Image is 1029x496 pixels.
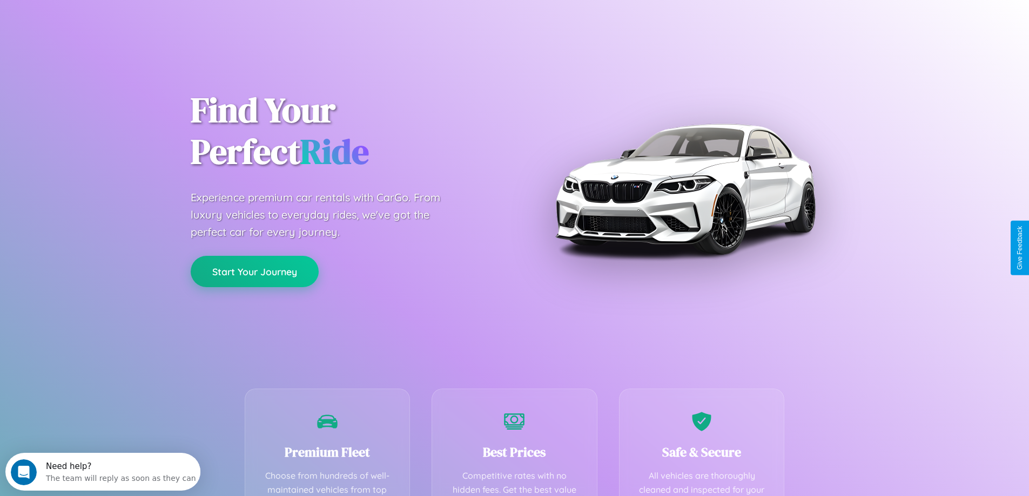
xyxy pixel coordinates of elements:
div: Need help? [41,9,191,18]
p: Experience premium car rentals with CarGo. From luxury vehicles to everyday rides, we've got the ... [191,189,461,241]
div: The team will reply as soon as they can [41,18,191,29]
h3: Premium Fleet [261,443,394,461]
h1: Find Your Perfect [191,90,499,173]
iframe: Intercom live chat [11,459,37,485]
h3: Safe & Secure [636,443,768,461]
div: Open Intercom Messenger [4,4,201,34]
button: Start Your Journey [191,256,319,287]
span: Ride [300,128,369,175]
div: Give Feedback [1016,226,1024,270]
iframe: Intercom live chat discovery launcher [5,453,200,491]
img: Premium BMW car rental vehicle [550,54,820,324]
h3: Best Prices [448,443,581,461]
